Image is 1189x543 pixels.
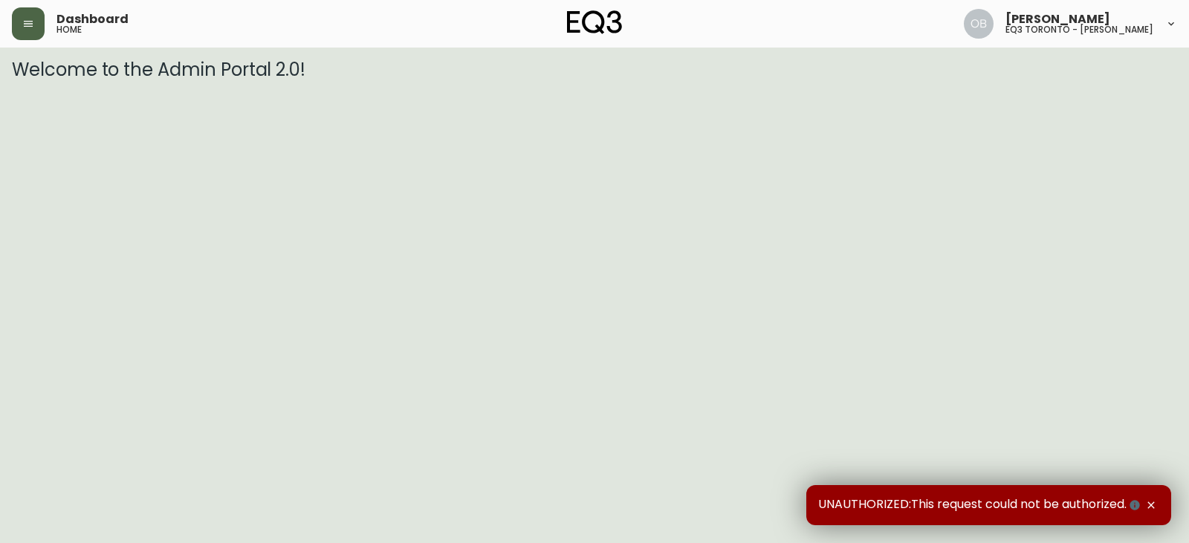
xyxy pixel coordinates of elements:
h3: Welcome to the Admin Portal 2.0! [12,59,1177,80]
h5: eq3 toronto - [PERSON_NAME] [1005,25,1153,34]
span: [PERSON_NAME] [1005,13,1110,25]
img: logo [567,10,622,34]
span: Dashboard [56,13,129,25]
h5: home [56,25,82,34]
img: 8e0065c524da89c5c924d5ed86cfe468 [964,9,994,39]
span: UNAUTHORIZED:This request could not be authorized. [818,497,1143,513]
